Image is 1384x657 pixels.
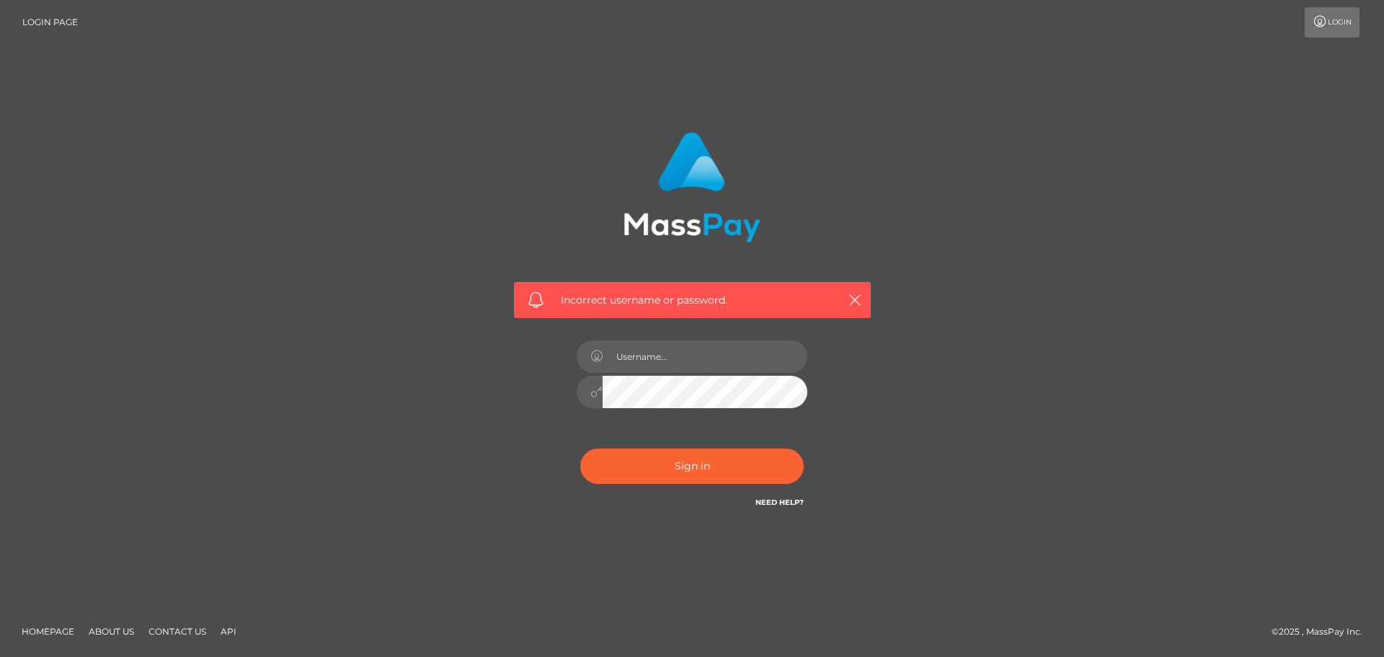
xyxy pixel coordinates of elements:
a: Need Help? [755,498,804,507]
a: Homepage [16,620,80,643]
a: Login Page [22,7,78,38]
input: Username... [603,340,807,373]
button: Sign in [580,449,804,484]
img: MassPay Login [624,132,760,242]
a: About Us [83,620,140,643]
div: © 2025 , MassPay Inc. [1272,624,1373,640]
a: API [215,620,242,643]
a: Contact Us [143,620,212,643]
span: Incorrect username or password. [561,293,824,308]
a: Login [1305,7,1359,38]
